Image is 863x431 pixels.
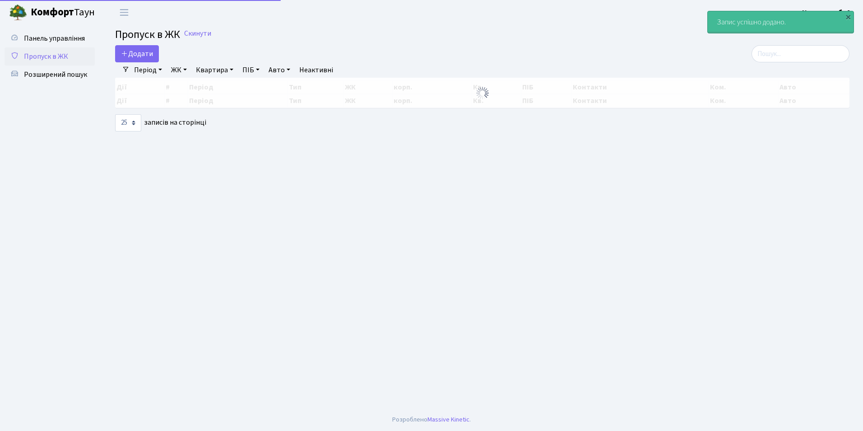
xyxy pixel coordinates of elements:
[130,62,166,78] a: Період
[5,29,95,47] a: Панель управління
[184,29,211,38] a: Скинути
[115,114,206,131] label: записів на сторінці
[24,33,85,43] span: Панель управління
[475,86,490,100] img: Обробка...
[708,11,854,33] div: Запис успішно додано.
[844,12,853,21] div: ×
[24,52,68,61] span: Пропуск в ЖК
[113,5,135,20] button: Переключити навігацію
[265,62,294,78] a: Авто
[802,7,852,18] a: Консьєрж б. 4.
[752,45,849,62] input: Пошук...
[115,27,180,42] span: Пропуск в ЖК
[239,62,263,78] a: ПІБ
[121,49,153,59] span: Додати
[167,62,190,78] a: ЖК
[31,5,74,19] b: Комфорт
[296,62,337,78] a: Неактивні
[31,5,95,20] span: Таун
[24,70,87,80] span: Розширений пошук
[802,8,852,18] b: Консьєрж б. 4.
[115,45,159,62] a: Додати
[5,47,95,66] a: Пропуск в ЖК
[5,66,95,84] a: Розширений пошук
[9,4,27,22] img: logo.png
[192,62,237,78] a: Квартира
[115,114,141,131] select: записів на сторінці
[392,415,471,425] div: Розроблено .
[427,415,469,424] a: Massive Kinetic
